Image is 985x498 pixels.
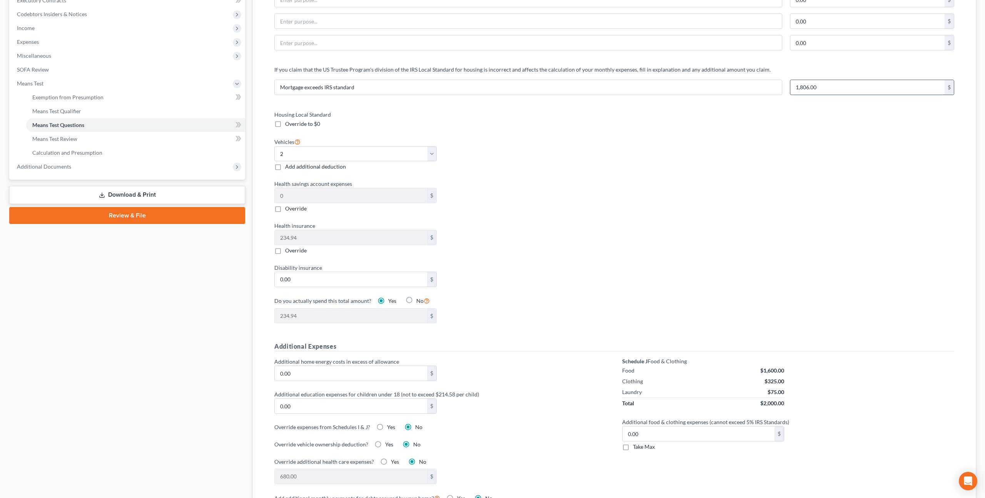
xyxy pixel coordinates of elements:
[622,378,643,385] div: Clothing
[413,441,421,448] span: No
[622,358,648,364] strong: Schedule J
[17,80,43,87] span: Means Test
[32,94,104,100] span: Exemption from Presumption
[285,163,346,170] span: Add additional deduction
[275,14,782,28] input: Enter purpose...
[270,390,611,398] label: Additional education expenses for children under 18 (not to exceed $214.58 per child)
[427,230,436,245] div: $
[32,122,84,128] span: Means Test Questions
[391,458,399,465] span: Yes
[622,388,642,396] div: Laundry
[275,309,427,323] input: 0.00
[274,137,301,146] label: Vehicles
[416,297,424,304] span: No
[270,358,611,366] label: Additional home energy costs in excess of allowance
[275,272,427,287] input: 0.00
[760,367,784,374] div: $1,600.00
[17,11,87,17] span: Codebtors Insiders & Notices
[275,230,427,245] input: 0.00
[765,378,784,385] div: $325.00
[270,222,611,230] label: Health insurance
[622,358,785,365] div: Food & Clothing
[427,469,436,484] div: $
[274,342,954,351] h5: Additional Expenses
[622,399,634,407] div: Total
[385,441,393,448] span: Yes
[775,426,784,441] div: $
[618,418,958,426] label: Additional food & clothing expenses (cannot exceed 5% IRS Standards)
[274,458,374,466] label: Override additional health care expenses?
[9,186,245,204] a: Download & Print
[427,366,436,381] div: $
[32,135,77,142] span: Means Test Review
[790,35,945,50] input: 0.00
[945,35,954,50] div: $
[419,458,426,465] span: No
[274,423,370,431] label: Override expenses from Schedules I & J?
[427,188,436,203] div: $
[17,66,49,73] span: SOFA Review
[623,426,775,441] input: 0.00
[945,14,954,28] div: $
[427,309,436,323] div: $
[17,52,51,59] span: Miscellaneous
[275,188,427,203] input: 0.00
[285,120,320,127] span: Override to $0
[790,14,945,28] input: 0.00
[17,163,71,170] span: Additional Documents
[275,366,427,381] input: 0.00
[26,90,245,104] a: Exemption from Presumption
[945,80,954,95] div: $
[11,63,245,77] a: SOFA Review
[275,80,782,95] input: Explanation for addtional amount...
[633,443,655,450] span: Take Max
[790,80,945,95] input: 0.00
[270,110,611,119] label: Housing Local Standard
[427,272,436,287] div: $
[388,297,396,304] span: Yes
[32,108,81,114] span: Means Test Qualifier
[274,440,368,448] label: Override vehicle ownership deduction?
[26,118,245,132] a: Means Test Questions
[959,472,977,490] div: Open Intercom Messenger
[285,247,307,254] span: Override
[17,38,39,45] span: Expenses
[760,399,784,407] div: $2,000.00
[427,399,436,413] div: $
[9,207,245,224] a: Review & File
[270,180,611,188] label: Health savings account expenses
[32,149,102,156] span: Calculation and Presumption
[26,132,245,146] a: Means Test Review
[274,66,954,74] p: If you claim that the US Trustee Program's division of the IRS Local Standard for housing is inco...
[275,399,427,413] input: 0.00
[415,424,422,430] span: No
[26,146,245,160] a: Calculation and Presumption
[274,297,371,305] label: Do you actually spend this total amount?
[17,25,35,31] span: Income
[622,367,634,374] div: Food
[26,104,245,118] a: Means Test Qualifier
[275,35,782,50] input: Enter purpose...
[285,205,307,212] span: Override
[270,264,611,272] label: Disability insurance
[387,424,395,430] span: Yes
[275,469,427,484] input: 0.00
[768,388,784,396] div: $75.00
